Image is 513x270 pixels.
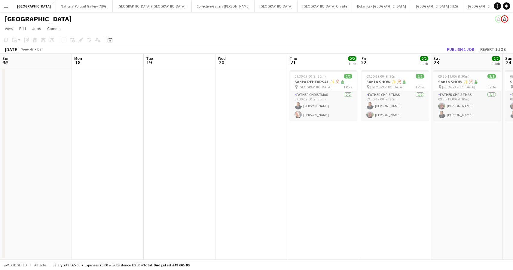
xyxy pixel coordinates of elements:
[420,61,428,66] div: 1 Job
[433,79,501,84] h3: Santa SHOW ✨🎅🎄
[5,46,19,52] div: [DATE]
[438,74,469,78] span: 09:30-19:00 (9h30m)
[290,70,357,121] app-job-card: 09:30-17:00 (7h30m)2/2Santa REHEARSAL ✨🎅🎄 [GEOGRAPHIC_DATA]1 RoleFather Christmas2/209:30-17:00 (...
[32,26,41,31] span: Jobs
[5,14,72,23] h1: [GEOGRAPHIC_DATA]
[218,56,226,61] span: Wed
[73,59,82,66] span: 18
[501,15,508,23] app-user-avatar: Eldina Munatay
[487,74,496,78] span: 2/2
[433,91,501,121] app-card-role: Father Christmas2/209:30-19:00 (9h30m)[PERSON_NAME][PERSON_NAME]
[45,25,63,32] a: Comms
[348,61,356,66] div: 1 Job
[53,263,189,267] div: Salary £49 665.00 + Expenses £0.00 + Subsistence £0.00 =
[505,56,512,61] span: Sun
[416,74,424,78] span: 2/2
[298,85,331,89] span: [GEOGRAPHIC_DATA]
[361,59,366,66] span: 22
[74,56,82,61] span: Mon
[145,59,153,66] span: 19
[492,56,500,61] span: 2/2
[444,45,477,53] button: Publish 1 job
[17,25,29,32] a: Edit
[217,59,226,66] span: 20
[5,26,13,31] span: View
[433,56,440,61] span: Sat
[352,0,411,12] button: Botanics - [GEOGRAPHIC_DATA]
[362,79,429,84] h3: Santa SHOW ✨🎅🎄
[37,47,43,51] div: BST
[2,59,10,66] span: 17
[290,56,297,61] span: Thu
[504,59,512,66] span: 24
[146,56,153,61] span: Tue
[10,263,27,267] span: Budgeted
[415,85,424,89] span: 1 Role
[47,26,61,31] span: Comms
[442,85,475,89] span: [GEOGRAPHIC_DATA]
[362,56,366,61] span: Fri
[289,59,297,66] span: 21
[366,74,398,78] span: 09:30-19:00 (9h30m)
[362,70,429,121] app-job-card: 09:30-19:00 (9h30m)2/2Santa SHOW ✨🎅🎄 [GEOGRAPHIC_DATA]1 RoleFather Christmas2/209:30-19:00 (9h30m...
[192,0,255,12] button: Collective Gallery [PERSON_NAME]
[495,15,502,23] app-user-avatar: Gus Gordon
[143,263,189,267] span: Total Budgeted £49 665.00
[33,263,47,267] span: All jobs
[362,91,429,121] app-card-role: Father Christmas2/209:30-19:00 (9h30m)[PERSON_NAME][PERSON_NAME]
[290,79,357,84] h3: Santa REHEARSAL ✨🎅🎄
[2,25,16,32] a: View
[56,0,113,12] button: National Portrait Gallery (NPG)
[433,70,501,121] app-job-card: 09:30-19:00 (9h30m)2/2Santa SHOW ✨🎅🎄 [GEOGRAPHIC_DATA]1 RoleFather Christmas2/209:30-19:00 (9h30m...
[20,47,35,51] span: Week 47
[2,56,10,61] span: Sun
[255,0,298,12] button: [GEOGRAPHIC_DATA]
[348,56,356,61] span: 2/2
[113,0,192,12] button: [GEOGRAPHIC_DATA] ([GEOGRAPHIC_DATA])
[370,85,403,89] span: [GEOGRAPHIC_DATA]
[432,59,440,66] span: 23
[478,45,508,53] button: Revert 1 job
[411,0,463,12] button: [GEOGRAPHIC_DATA] (HES)
[487,85,496,89] span: 1 Role
[19,26,26,31] span: Edit
[492,61,500,66] div: 1 Job
[295,74,326,78] span: 09:30-17:00 (7h30m)
[420,56,428,61] span: 2/2
[30,25,44,32] a: Jobs
[344,74,352,78] span: 2/2
[12,0,56,12] button: [GEOGRAPHIC_DATA]
[3,262,28,268] button: Budgeted
[298,0,352,12] button: [GEOGRAPHIC_DATA] On Site
[290,91,357,121] app-card-role: Father Christmas2/209:30-17:00 (7h30m)[PERSON_NAME][PERSON_NAME]
[344,85,352,89] span: 1 Role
